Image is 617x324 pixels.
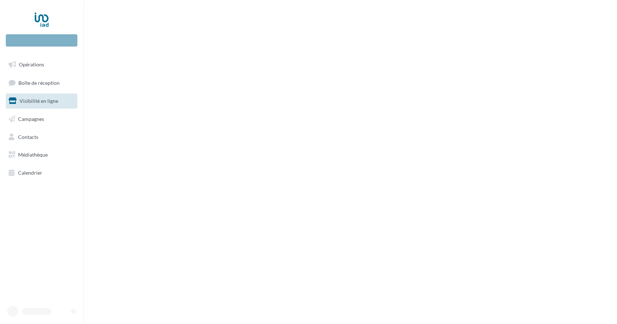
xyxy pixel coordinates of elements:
[4,130,79,145] a: Contacts
[18,133,38,140] span: Contacts
[4,147,79,162] a: Médiathèque
[18,170,42,176] span: Calendrier
[4,93,79,109] a: Visibilité en ligne
[4,57,79,72] a: Opérations
[19,61,44,67] span: Opérations
[18,152,48,158] span: Médiathèque
[18,79,60,86] span: Boîte de réception
[4,75,79,91] a: Boîte de réception
[20,98,58,104] span: Visibilité en ligne
[4,111,79,127] a: Campagnes
[4,165,79,180] a: Calendrier
[6,34,77,47] div: Nouvelle campagne
[18,116,44,122] span: Campagnes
